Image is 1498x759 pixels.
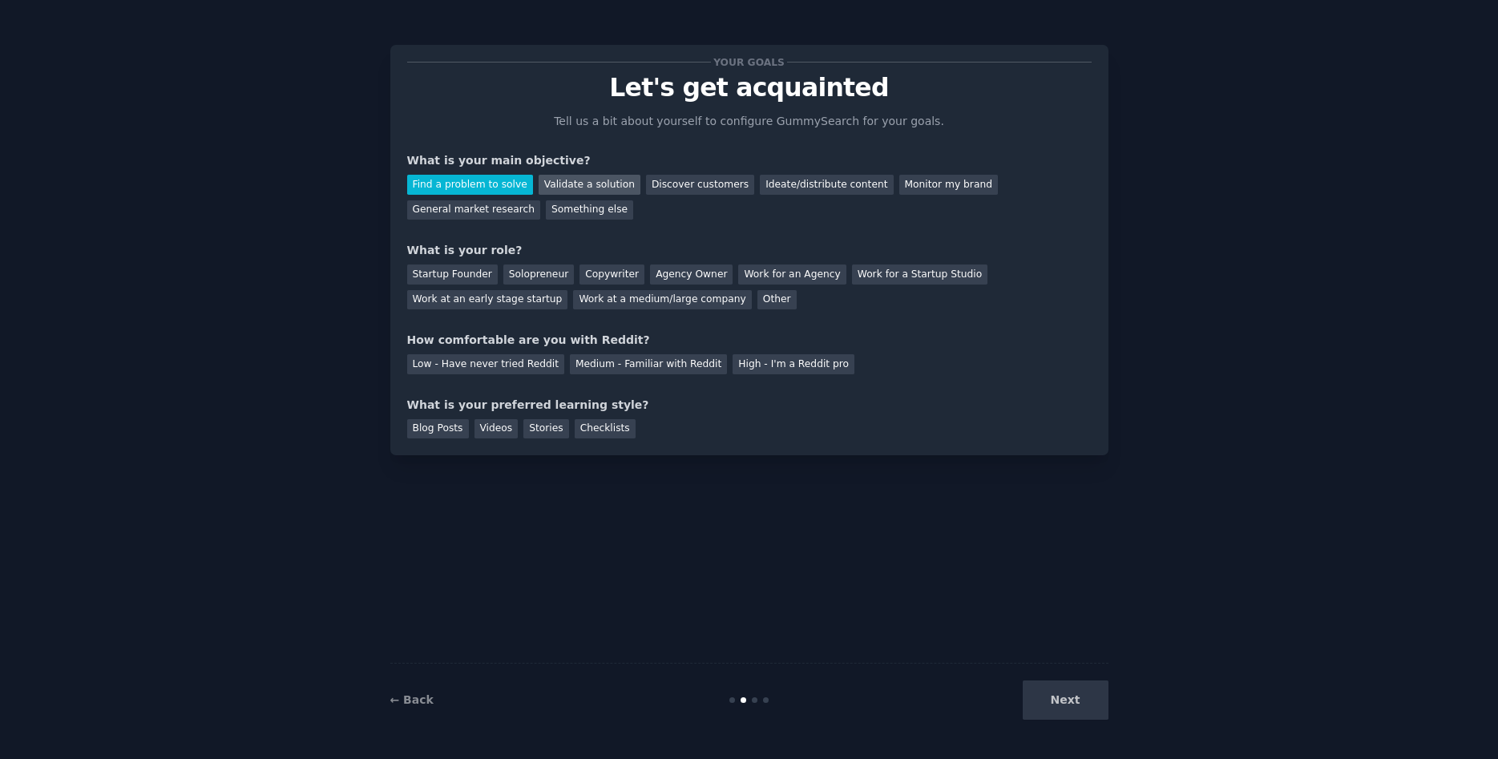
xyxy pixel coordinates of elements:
div: Discover customers [646,175,754,195]
p: Tell us a bit about yourself to configure GummySearch for your goals. [547,113,951,130]
div: Low - Have never tried Reddit [407,354,564,374]
div: Work for an Agency [738,264,846,285]
div: What is your role? [407,242,1092,259]
div: Solopreneur [503,264,574,285]
div: Work at a medium/large company [573,290,751,310]
div: How comfortable are you with Reddit? [407,332,1092,349]
div: Work for a Startup Studio [852,264,987,285]
div: Work at an early stage startup [407,290,568,310]
a: ← Back [390,693,434,706]
div: Something else [546,200,633,220]
div: Blog Posts [407,419,469,439]
div: Monitor my brand [899,175,998,195]
div: Agency Owner [650,264,733,285]
div: What is your preferred learning style? [407,397,1092,414]
div: Other [757,290,797,310]
div: Videos [474,419,519,439]
div: High - I'm a Reddit pro [733,354,854,374]
div: Copywriter [579,264,644,285]
div: Checklists [575,419,636,439]
div: General market research [407,200,541,220]
div: Find a problem to solve [407,175,533,195]
div: Medium - Familiar with Reddit [570,354,727,374]
div: What is your main objective? [407,152,1092,169]
span: Your goals [711,54,788,71]
div: Ideate/distribute content [760,175,893,195]
p: Let's get acquainted [407,74,1092,102]
div: Stories [523,419,568,439]
div: Startup Founder [407,264,498,285]
div: Validate a solution [539,175,640,195]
